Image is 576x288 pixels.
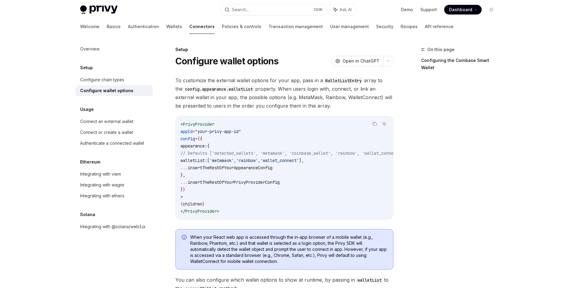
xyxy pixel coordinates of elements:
[181,187,183,192] span: }
[222,19,261,34] a: Policies & controls
[75,127,153,138] a: Connect or create a wallet
[207,158,210,163] span: [
[331,56,383,66] button: Open in ChatGPT
[181,143,207,149] span: appearance:
[181,129,193,134] span: appId
[80,192,124,199] div: Integrating with ethers
[175,56,279,66] h1: Configure wallet options
[188,180,280,185] span: insertTheRestOfYourPrivyProviderConfig
[183,121,214,127] span: PrivyProvider
[217,209,219,214] span: >
[200,136,202,141] span: {
[193,129,195,134] span: =
[80,45,99,53] div: Overview
[80,140,144,147] div: Authenticate a connected wallet
[371,120,379,128] button: Copy the contents from the code block
[340,7,352,13] span: Ask AI
[80,64,93,71] h5: Setup
[80,76,124,83] div: Configure chain types
[75,138,153,149] a: Authenticate a connected wallet
[75,221,153,232] a: Integrating with @solana/web3.js
[343,58,379,64] span: Open in ChatGPT
[75,85,153,96] a: Configure wallet options
[260,158,299,163] span: 'wallet_connect'
[75,169,153,180] a: Integrating with viem
[80,158,100,166] h5: Ethereum
[80,5,118,14] img: light logo
[195,129,241,134] span: "your-privy-app-id"
[421,56,501,73] a: Configuring the Coinbase Smart Wallet
[268,19,323,34] a: Transaction management
[75,180,153,190] a: Integrating with wagmi
[197,136,200,141] span: {
[175,47,393,53] div: Setup
[80,106,94,113] h5: Usage
[444,5,482,15] a: Dashboard
[181,121,183,127] span: <
[258,158,260,163] span: ,
[202,201,205,207] span: }
[425,19,454,34] a: API reference
[75,116,153,127] a: Connect an external wallet
[80,129,133,136] div: Connect or create a wallet
[80,181,124,189] div: Integrating with wagmi
[376,19,393,34] a: Security
[75,74,153,85] a: Configure chain types
[487,5,496,15] button: Toggle dark mode
[195,136,197,141] span: =
[181,201,183,207] span: {
[181,209,185,214] span: </
[75,190,153,201] a: Integrating with ethers
[183,201,202,207] span: children
[185,209,217,214] span: PrivyProvider
[420,7,437,13] a: Support
[80,87,133,94] div: Configure wallet options
[220,4,326,15] button: Search...CtrlK
[314,7,323,12] span: Ctrl K
[183,187,185,192] span: }
[75,44,153,54] a: Overview
[449,7,472,13] span: Dashboard
[128,19,159,34] a: Authentication
[189,19,215,34] a: Connectors
[181,172,185,178] span: },
[299,158,304,163] span: ],
[236,158,258,163] span: 'rainbow'
[181,165,188,170] span: ...
[323,77,364,84] code: WalletListEntry
[427,46,454,53] span: On this page
[190,234,387,264] span: When your React web app is accessed through the in-app browser of a mobile wallet (e.g., Rainbow,...
[166,19,182,34] a: Wallets
[183,86,255,92] code: config.appearance.walletList
[380,120,388,128] button: Ask AI
[181,158,207,163] span: walletList:
[207,143,210,149] span: {
[80,170,121,178] div: Integrating with viem
[329,4,356,15] button: Ask AI
[330,19,369,34] a: User management
[401,7,413,13] a: Demo
[401,19,418,34] a: Recipes
[175,76,393,110] span: To customize the external wallet options for your app, pass in a array to the property. When user...
[210,158,234,163] span: 'metamask'
[181,180,188,185] span: ...
[80,223,145,230] div: Integrating with @solana/web3.js
[232,6,249,13] div: Search...
[107,19,121,34] a: Basics
[355,277,384,283] code: walletList
[80,118,133,125] div: Connect an external wallet
[182,235,188,241] svg: Info
[188,165,272,170] span: insertTheRestOfYourAppearanceConfig
[80,19,99,34] a: Welcome
[181,194,183,199] span: >
[181,150,403,156] span: // Defaults ['detected_wallets', 'metamask', 'coinbase_wallet', 'rainbow', 'wallet_connect']
[234,158,236,163] span: ,
[80,211,95,218] h5: Solana
[181,136,195,141] span: config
